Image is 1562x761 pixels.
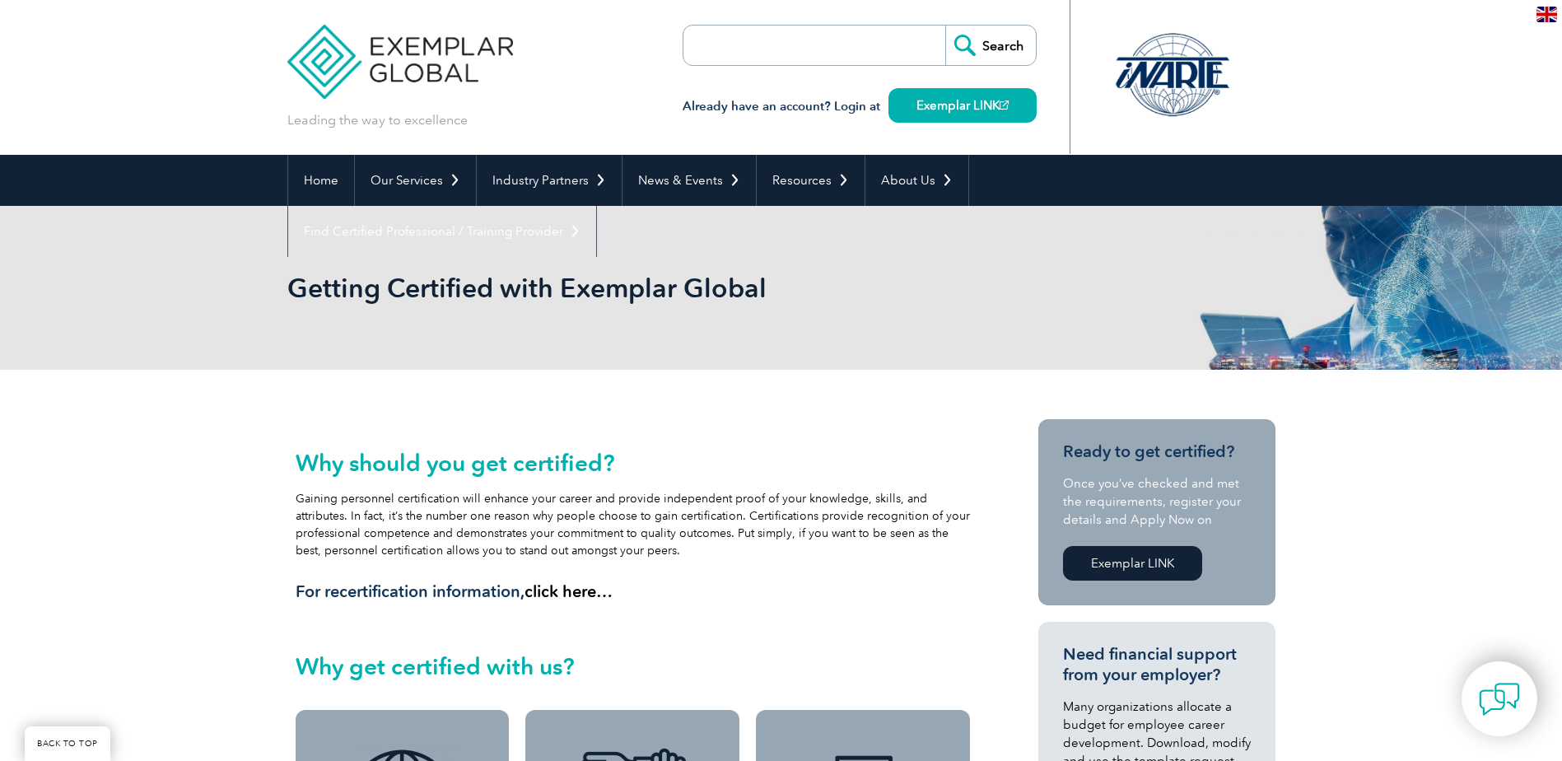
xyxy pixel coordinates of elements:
p: Once you’ve checked and met the requirements, register your details and Apply Now on [1063,474,1251,529]
h3: Already have an account? Login at [683,96,1037,117]
h3: For recertification information, [296,581,971,602]
h2: Why get certified with us? [296,653,971,679]
h1: Getting Certified with Exemplar Global [287,272,920,304]
a: About Us [865,155,968,206]
h3: Ready to get certified? [1063,441,1251,462]
img: contact-chat.png [1479,679,1520,720]
p: Leading the way to excellence [287,111,468,129]
input: Search [945,26,1036,65]
img: en [1536,7,1557,22]
a: Resources [757,155,865,206]
a: Our Services [355,155,476,206]
a: News & Events [622,155,756,206]
h2: Why should you get certified? [296,450,971,476]
a: Exemplar LINK [888,88,1037,123]
a: Exemplar LINK [1063,546,1202,581]
img: open_square.png [1000,100,1009,110]
h3: Need financial support from your employer? [1063,644,1251,685]
a: Industry Partners [477,155,622,206]
a: click here… [525,581,613,601]
div: Gaining personnel certification will enhance your career and provide independent proof of your kn... [296,450,971,602]
a: Find Certified Professional / Training Provider [288,206,596,257]
a: BACK TO TOP [25,726,110,761]
a: Home [288,155,354,206]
